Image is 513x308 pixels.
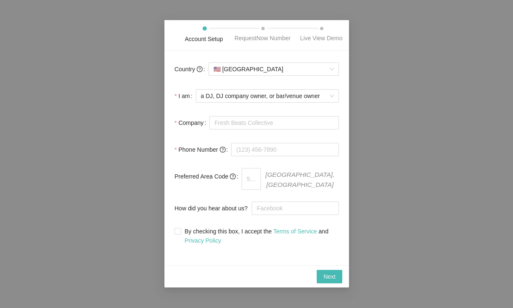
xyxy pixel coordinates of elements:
[174,88,196,104] label: I am
[174,200,252,217] label: How did you hear about us?
[317,270,342,284] button: Next
[174,172,236,181] span: Preferred Area Code
[196,66,202,72] span: question-circle
[230,173,236,179] span: question-circle
[323,272,336,282] span: Next
[273,228,317,235] a: Terms of Service
[261,168,339,190] span: [GEOGRAPHIC_DATA], [GEOGRAPHIC_DATA]
[252,202,339,215] input: How did you hear about us?
[219,147,225,153] span: question-circle
[178,145,225,154] span: Phone Number
[174,114,209,131] label: Company
[185,238,221,244] a: Privacy Policy
[174,65,203,74] span: Country
[209,116,339,129] input: Company
[231,143,339,156] input: (123) 456-7890
[201,90,333,102] span: a DJ, DJ company owner, or bar/venue owner
[213,66,220,72] span: 🇺🇸
[213,63,333,75] span: [GEOGRAPHIC_DATA]
[181,227,339,246] span: By checking this box, I accept the and
[185,34,223,44] div: Account Setup
[300,34,342,43] div: Live View Demo
[234,34,291,43] div: RequestNow Number
[242,168,261,190] input: 510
